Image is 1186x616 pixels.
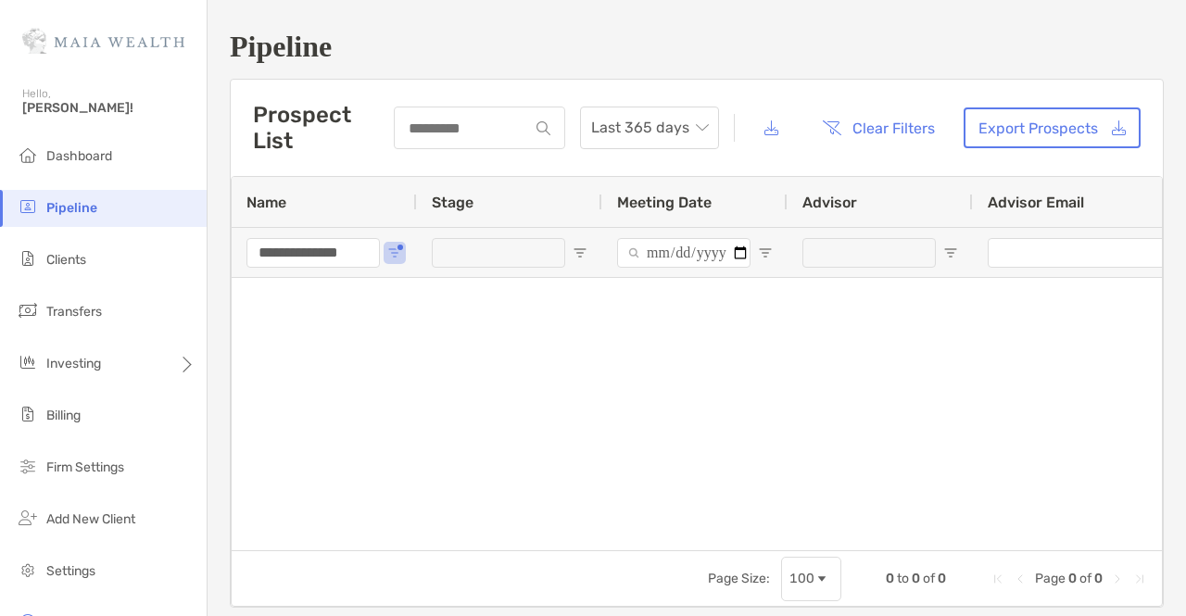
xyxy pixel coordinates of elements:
div: 100 [789,571,814,586]
span: [PERSON_NAME]! [22,100,196,116]
button: Open Filter Menu [387,245,402,260]
div: Last Page [1132,572,1147,586]
img: dashboard icon [17,144,39,166]
span: Page [1035,571,1066,586]
span: Firm Settings [46,459,124,475]
span: of [923,571,935,586]
input: Meeting Date Filter Input [617,238,751,268]
div: Page Size [781,557,841,601]
img: clients icon [17,247,39,270]
img: settings icon [17,559,39,581]
img: input icon [536,121,550,135]
span: Settings [46,563,95,579]
span: Dashboard [46,148,112,164]
h1: Pipeline [230,30,1164,64]
img: pipeline icon [17,195,39,218]
button: Open Filter Menu [573,245,587,260]
span: 0 [1068,571,1077,586]
span: Last 365 days [591,107,708,148]
span: Transfers [46,304,102,320]
span: 0 [1094,571,1103,586]
button: Open Filter Menu [943,245,958,260]
span: 0 [938,571,946,586]
span: of [1079,571,1091,586]
button: Open Filter Menu [758,245,773,260]
span: Investing [46,356,101,371]
span: 0 [886,571,894,586]
img: firm-settings icon [17,455,39,477]
img: add_new_client icon [17,507,39,529]
span: Name [246,194,286,211]
span: Stage [432,194,473,211]
h3: Prospect List [253,102,394,154]
span: to [897,571,909,586]
div: First Page [990,572,1005,586]
img: investing icon [17,351,39,373]
span: Add New Client [46,511,135,527]
img: billing icon [17,403,39,425]
div: Next Page [1110,572,1125,586]
span: Pipeline [46,200,97,216]
span: Meeting Date [617,194,712,211]
span: Advisor [802,194,857,211]
div: Previous Page [1013,572,1028,586]
button: Clear Filters [808,107,949,148]
img: transfers icon [17,299,39,321]
input: Name Filter Input [246,238,380,268]
span: 0 [912,571,920,586]
span: Billing [46,408,81,423]
img: Zoe Logo [22,7,184,74]
span: Advisor Email [988,194,1084,211]
div: Page Size: [708,571,770,586]
span: Clients [46,252,86,268]
a: Export Prospects [964,107,1141,148]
